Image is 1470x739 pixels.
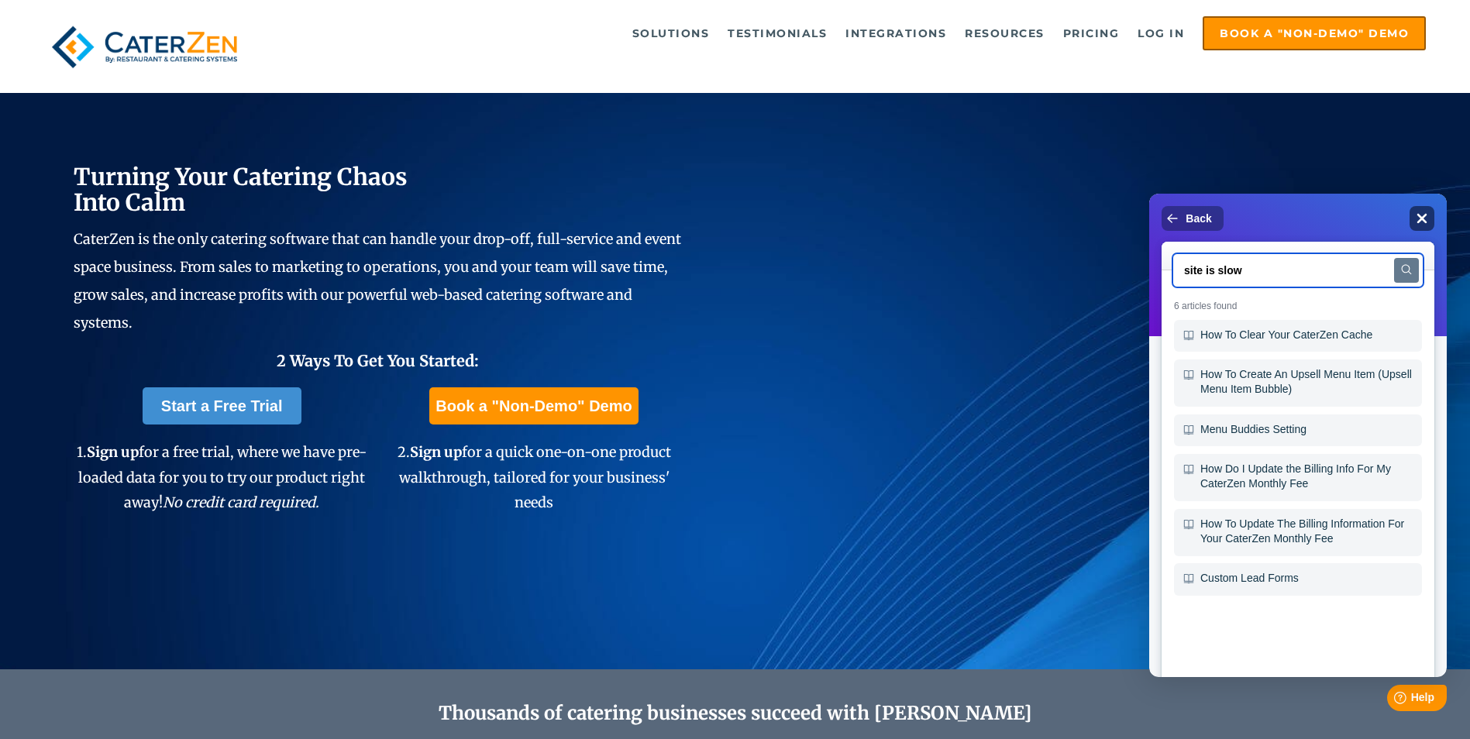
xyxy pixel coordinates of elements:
a: Book a "Non-Demo" Demo [429,387,638,424]
h2: Thousands of catering businesses succeed with [PERSON_NAME] [147,703,1324,725]
em: No credit card required. [163,493,319,511]
a: Book a "Non-Demo" Demo [1203,16,1426,50]
span: Sign up [410,443,462,461]
a: Log in [1130,18,1192,49]
a: Pricing [1055,18,1127,49]
a: Solutions [625,18,718,49]
span: 2 Ways To Get You Started: [277,351,479,370]
span: Turning Your Catering Chaos Into Calm [74,162,408,217]
span: CaterZen is the only catering software that can handle your drop-off, full-service and event spac... [74,230,681,332]
a: Testimonials [720,18,835,49]
iframe: Help widget launcher [1332,679,1453,722]
span: Sign up [87,443,139,461]
div: Navigation Menu [281,16,1426,50]
a: Integrations [838,18,954,49]
img: caterzen [44,16,245,77]
a: Start a Free Trial [143,387,301,424]
a: Resources [957,18,1052,49]
iframe: Help widget [1149,194,1447,677]
span: 2. for a quick one-on-one product walkthrough, tailored for your business' needs [398,443,671,511]
span: 1. for a free trial, where we have pre-loaded data for you to try our product right away! [77,443,367,511]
